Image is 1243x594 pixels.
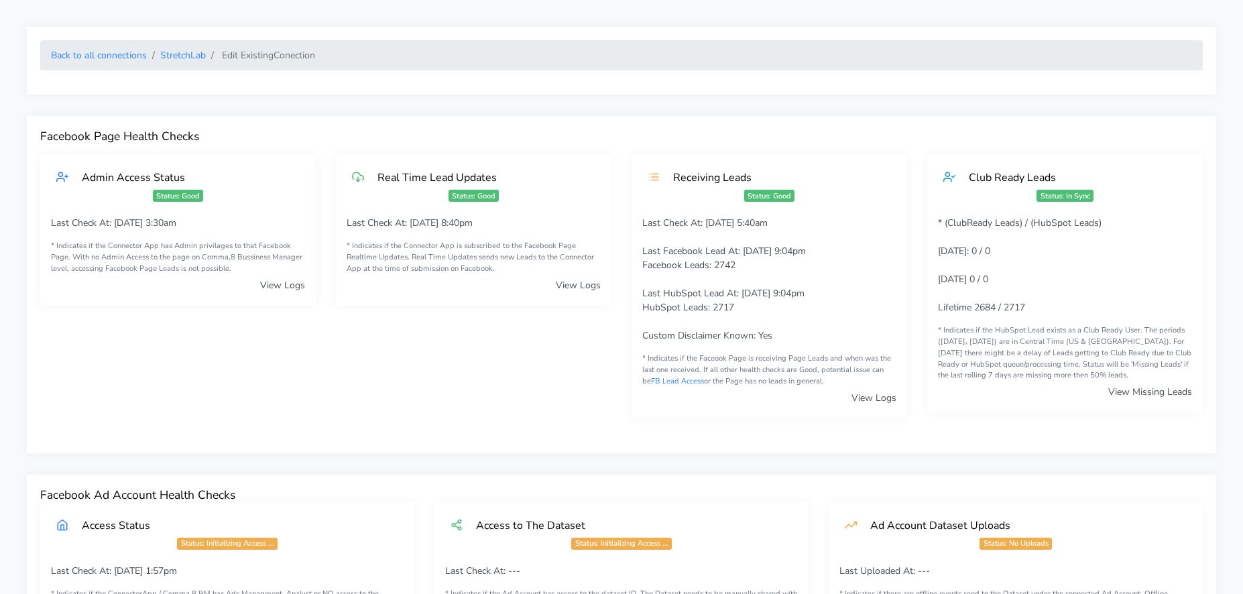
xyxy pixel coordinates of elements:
nav: breadcrumb [40,40,1203,70]
span: Status: Initializing Access ... [571,538,671,550]
a: View Logs [851,392,896,404]
a: View Logs [556,279,601,292]
span: Lifetime 2684 / 2717 [938,301,1025,314]
li: Edit Existing Conection [206,48,315,62]
div: Club Ready Leads [955,170,1187,184]
p: Last Check At: [DATE] 3:30am [51,216,305,230]
span: [DATE]: 0 / 0 [938,245,990,257]
a: StretchLab [160,49,206,62]
p: Last Check At: --- [445,564,798,578]
a: FB Lead Access [651,376,704,386]
div: Admin Access Status [68,170,300,184]
span: * Indicates if the HubSpot Lead exists as a Club Ready User. The periods ([DATE], [DATE]) are in ... [938,325,1191,380]
span: Status: In Sync [1037,190,1093,202]
p: Last Uploaded At: --- [839,564,1192,578]
span: Status: Initializing Access ... [177,538,277,550]
span: Facebook Leads: 2742 [642,259,735,272]
a: View Missing Leads [1108,385,1192,398]
span: Status: Good [153,190,203,202]
span: * (ClubReady Leads) / (HubSpot Leads) [938,217,1102,229]
a: View Logs [260,279,305,292]
div: Ad Account Dataset Uploads [857,518,1187,532]
span: * Indicates if the Faceook Page is receiving Page Leads and when was the last one received. If al... [642,353,891,386]
span: Status: Good [449,190,499,202]
span: Last Facebook Lead At: [DATE] 9:04pm [642,245,806,257]
span: Custom Disclaimer Known: Yes [642,329,772,342]
small: * Indicates if the Connector App is subscribed to the Facebook Page Realtime Updates. Real Time U... [347,241,601,274]
span: Last HubSpot Lead At: [DATE] 9:04pm [642,287,805,300]
span: Status: No Uploads [980,538,1051,550]
a: Back to all connections [51,49,147,62]
p: Last Check At: [DATE] 1:57pm [51,564,404,578]
span: HubSpot Leads: 2717 [642,301,734,314]
h4: Facebook Page Health Checks [40,129,1203,143]
small: * Indicates if the Connector App has Admin privilages to that Facebook Page. With no Admin Access... [51,241,305,274]
span: Status: Good [744,190,794,202]
h4: Facebook Ad Account Health Checks [40,488,1203,502]
span: Last Check At: [DATE] 5:40am [642,217,768,229]
span: [DATE] 0 / 0 [938,273,988,286]
div: Access Status [68,518,398,532]
div: Real Time Lead Updates [364,170,595,184]
div: Access to The Dataset [463,518,792,532]
p: Last Check At: [DATE] 8:40pm [347,216,601,230]
div: Receiving Leads [660,170,891,184]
